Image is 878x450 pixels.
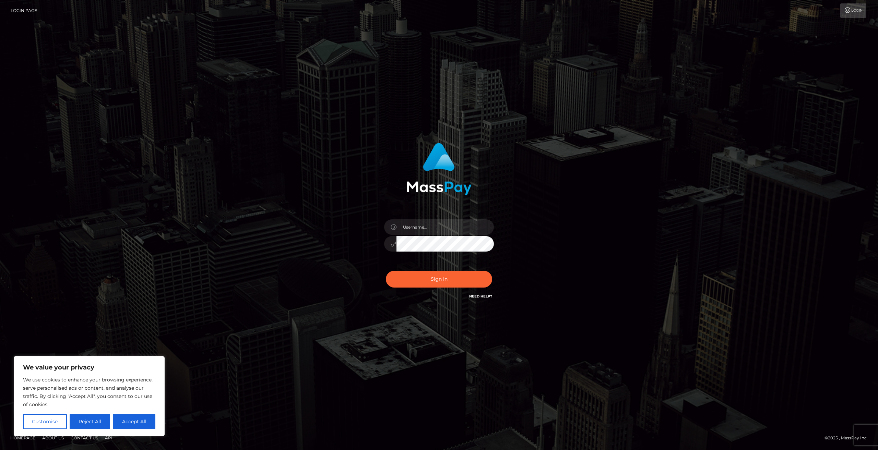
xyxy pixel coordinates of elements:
a: Login [840,3,866,18]
img: MassPay Login [406,143,472,195]
a: Contact Us [68,433,101,443]
p: We use cookies to enhance your browsing experience, serve personalised ads or content, and analys... [23,376,155,409]
a: About Us [39,433,67,443]
a: Need Help? [469,294,492,299]
a: Homepage [8,433,38,443]
div: © 2025 , MassPay Inc. [824,434,873,442]
div: We value your privacy [14,356,165,436]
button: Sign in [386,271,492,288]
button: Customise [23,414,67,429]
button: Reject All [70,414,110,429]
a: API [102,433,115,443]
a: Login Page [11,3,37,18]
p: We value your privacy [23,363,155,372]
input: Username... [396,219,494,235]
button: Accept All [113,414,155,429]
